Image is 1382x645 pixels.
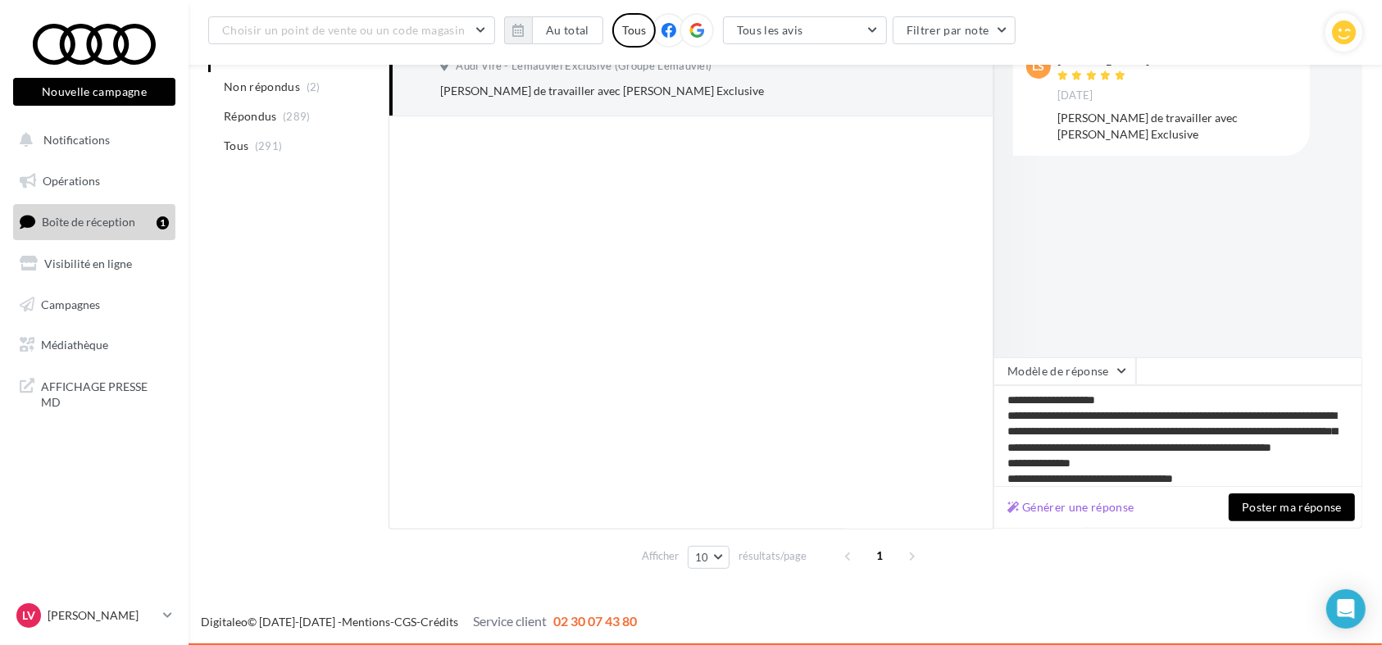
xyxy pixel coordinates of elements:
a: LV [PERSON_NAME] [13,600,175,631]
span: AFFICHAGE PRESSE MD [41,375,169,411]
a: Digitaleo [201,615,248,629]
p: [PERSON_NAME] [48,607,157,624]
a: Médiathèque [10,328,179,362]
span: (291) [255,139,283,152]
span: (2) [307,80,320,93]
span: Non répondus [224,79,300,95]
button: Au total [504,16,603,44]
button: Générer une réponse [1001,497,1141,517]
span: Audi Vire - Lemauviel Exclusive (Groupe Lemauviel) [456,59,711,74]
a: AFFICHAGE PRESSE MD [10,369,179,417]
span: Service client [473,613,547,629]
div: 1 [157,216,169,229]
a: Boîte de réception1 [10,204,179,239]
button: Choisir un point de vente ou un code magasin [208,16,495,44]
a: Campagnes [10,288,179,322]
a: CGS [394,615,416,629]
span: résultats/page [739,548,807,564]
span: Tous les avis [737,23,803,37]
div: [PERSON_NAME] [1057,54,1149,66]
button: Nouvelle campagne [13,78,175,106]
div: [PERSON_NAME] de travailler avec [PERSON_NAME] Exclusive [440,83,872,99]
span: LS [1033,58,1045,75]
span: Tous [224,138,248,154]
a: Visibilité en ligne [10,247,179,281]
span: Boîte de réception [42,215,135,229]
span: Opérations [43,174,100,188]
span: Afficher [642,548,679,564]
span: © [DATE]-[DATE] - - - [201,615,637,629]
a: Crédits [421,615,458,629]
button: Modèle de réponse [993,357,1136,385]
span: Répondus [224,108,277,125]
span: [DATE] [1057,89,1093,103]
button: Tous les avis [723,16,887,44]
a: Opérations [10,164,179,198]
span: Médiathèque [41,338,108,352]
span: (289) [283,110,311,123]
span: 02 30 07 43 80 [553,613,637,629]
div: [PERSON_NAME] de travailler avec [PERSON_NAME] Exclusive [1057,110,1297,143]
span: 1 [867,543,893,569]
span: 10 [695,551,709,564]
span: Notifications [43,133,110,147]
button: Au total [532,16,603,44]
button: Filtrer par note [893,16,1016,44]
span: LV [22,607,35,624]
button: Poster ma réponse [1229,493,1355,521]
button: 10 [688,546,730,569]
span: Campagnes [41,297,100,311]
span: Choisir un point de vente ou un code magasin [222,23,465,37]
a: Mentions [342,615,390,629]
div: Tous [612,13,656,48]
button: Notifications [10,123,172,157]
div: Open Intercom Messenger [1326,589,1366,629]
span: Visibilité en ligne [44,257,132,270]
